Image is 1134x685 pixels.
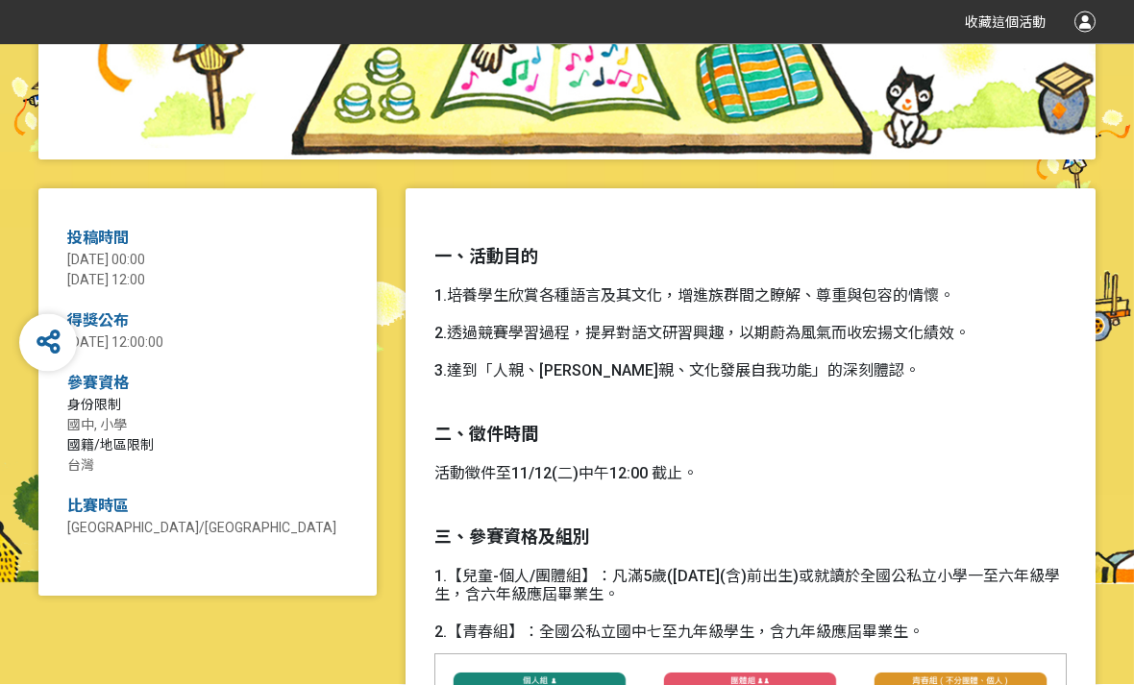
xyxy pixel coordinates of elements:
strong: 二、徵件時間 [434,425,538,445]
strong: 三、參賽資格及組別 [434,527,590,548]
span: 身份限制 [67,398,121,413]
strong: 一、活動目的 [434,247,538,267]
span: 參賽資格 [67,375,129,393]
h3: 活動徵件至11/12(二)中午12:00 截止。 [434,465,1067,483]
span: 國籍/地區限制 [67,438,154,453]
span: 得獎公布 [67,312,129,330]
span: 比賽時區 [67,498,129,516]
h3: 3.達到「人親、[PERSON_NAME]親、文化發展自我功能」的深刻體認。 [434,362,1067,380]
span: [DATE] 00:00 [67,253,145,268]
span: 收藏這個活動 [965,14,1046,30]
h3: 1.培養學生欣賞各種語言及其文化，增進族群間之瞭解、尊重與包容的情懷。 [434,287,1067,306]
h3: 2.透過競賽學習過程，提昇對語文研習興趣，以期蔚為風氣而收宏揚文化績效。 [434,325,1067,343]
span: 台灣 [67,458,94,474]
h3: 1.【兒童-個人/團體組】：凡滿5歲([DATE](含)前出生)或就讀於全國公私立小學一至六年級學生，含六年級應屆畢業生。 [434,568,1067,604]
span: [DATE] 12:00 [67,273,145,288]
span: [DATE] 12:00:00 [67,335,163,351]
h3: 2.【青春組】：全國公私立國中七至九年級學生，含九年級應屆畢業生。 [434,624,1067,642]
span: 投稿時間 [67,230,129,248]
span: [GEOGRAPHIC_DATA]/[GEOGRAPHIC_DATA] [67,521,336,536]
span: 國中, 小學 [67,418,127,433]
